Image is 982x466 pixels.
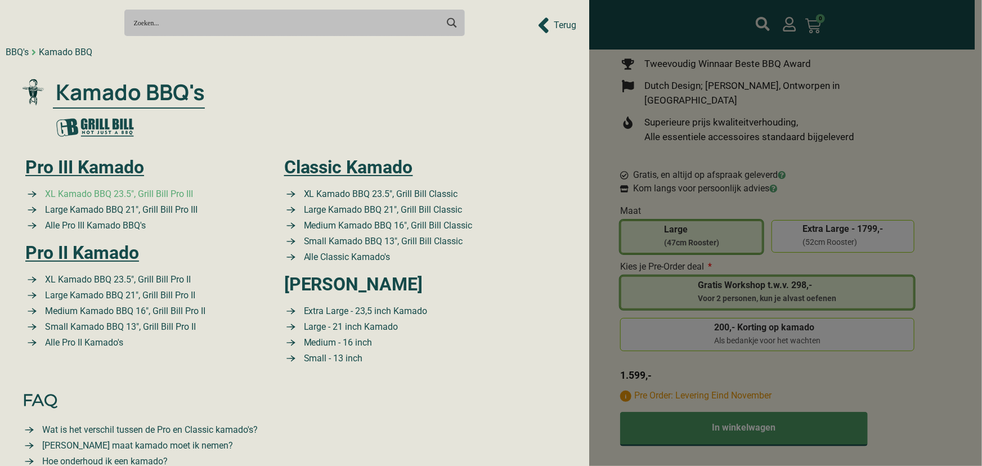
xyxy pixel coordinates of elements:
a: XL Kamado BBQ 23.5″ Grill Bill Pro II [25,304,262,318]
span: Medium Kamado BBQ 16″, Grill Bill Pro II [42,304,205,318]
button: Search magnifier button [442,13,461,33]
span: Medium Kamado BBQ 16″, Grill Bill Classic [301,219,473,232]
a: Verschil Pro Classic kamado [23,423,584,437]
a: Medium kamado [284,336,521,349]
span: Large Kamado BBQ 21″, Grill Bill Pro II [42,289,195,302]
a: Small Kamado BBQ 13″ [284,235,521,248]
a: Kamado BBQ's [20,76,570,109]
a: Large Kamado BBQ 21″ Grill Bill Pro III [25,203,262,217]
h2: [PERSON_NAME] [284,275,521,293]
span: Small Kamado BBQ 13″, Grill Bill Classic [301,235,463,248]
span: Large - 21 inch Kamado [301,320,398,334]
input: Search input [134,12,437,33]
div: BBQ's [6,46,29,59]
a: XL Kamado BBQ 23.5″ Grill Bill Pro II [25,273,262,286]
a: Classic Kamado [284,156,413,178]
a: Small Kamado BBQ 13″ Grill Bill Pro II [25,320,262,334]
iframe: Brevo live chat [788,366,976,460]
span: XL Kamado BBQ 23.5″, Grill Bill Pro III [42,187,193,201]
span: Small - 13 inch [301,352,363,365]
span: Alle Classic Kamado's [301,250,391,264]
a: XL Kamado BBQ 23.5″ Grill Bill Pro II [25,289,262,302]
span: Small Kamado BBQ 13″, Grill Bill Pro II [42,320,196,334]
span: Alle Pro II Kamado's [42,336,123,349]
span: FAQ [23,388,57,412]
span: Alle Pro III Kamado BBQ's [42,219,146,232]
a: Large Kamado BBQ 21″ Grill Bill Classic [284,203,521,217]
div: Kamado BBQ [39,46,92,59]
span: Large Kamado BBQ 21″, Grill Bill Classic [301,203,463,217]
span: [PERSON_NAME] maat kamado moet ik nemen? [39,439,233,452]
a: Alle Pro II Kamado's [25,336,262,349]
span: Medium - 16 inch [301,336,373,349]
a: Large kamado [284,320,521,334]
a: XL Kamado BBQ 23.5″ Grill Bill Pro III [25,187,262,201]
a: XL Kamado BBQ 23.5″ [284,187,521,201]
a: Medium Kamado BBQ 16″ [284,219,521,232]
a: Small kamado [23,439,584,452]
a: Extra Large kamado [284,304,521,318]
a: Small kamado [284,352,521,365]
span: Kamado BBQ's [53,76,205,109]
img: Grill Bill gr [53,115,137,139]
span: XL Kamado BBQ 23.5″, Grill Bill Classic [301,187,458,201]
span: Terug [554,19,576,32]
span: Large Kamado BBQ 21″, Grill Bill Pro III [42,203,198,217]
span: Wat is het verschil tussen de Pro en Classic kamado's? [39,423,258,437]
a: Pro III Kamado [25,156,144,178]
a: Pro II Kamado [25,242,139,263]
span: Extra Large - 23,5 inch Kamado [301,304,428,318]
a: FAQ [23,388,584,412]
div: Back to Prev Items [537,13,576,38]
form: Search form [136,13,440,33]
a: Alle BBQ's [25,219,262,232]
span: XL Kamado BBQ 23.5″, Grill Bill Pro II [42,273,191,286]
a: Small Kamado BBQ 13″ [284,250,521,264]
